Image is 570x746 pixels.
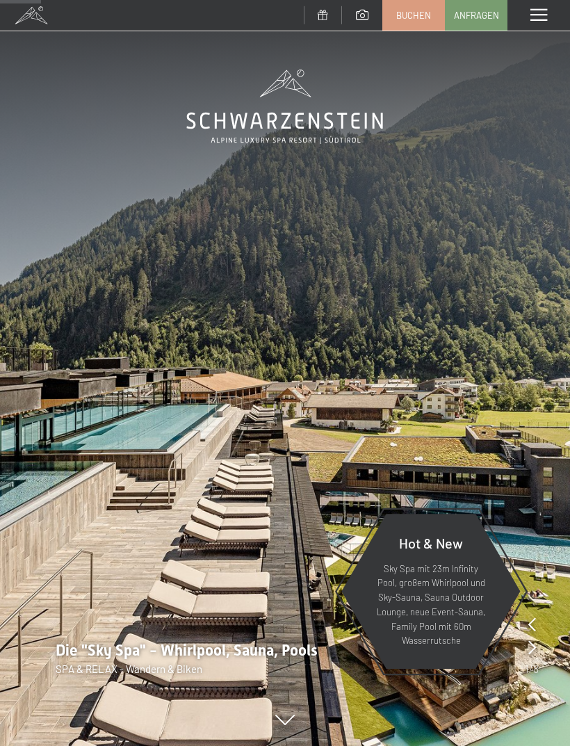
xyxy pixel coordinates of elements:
[533,661,539,676] span: 8
[529,661,533,676] span: /
[341,513,521,670] a: Hot & New Sky Spa mit 23m Infinity Pool, großem Whirlpool und Sky-Sauna, Sauna Outdoor Lounge, ne...
[383,1,444,30] a: Buchen
[399,535,463,551] span: Hot & New
[454,9,499,22] span: Anfragen
[446,1,507,30] a: Anfragen
[375,562,487,649] p: Sky Spa mit 23m Infinity Pool, großem Whirlpool und Sky-Sauna, Sauna Outdoor Lounge, neue Event-S...
[56,663,202,675] span: SPA & RELAX - Wandern & Biken
[525,661,529,676] span: 1
[56,642,318,659] span: Die "Sky Spa" - Whirlpool, Sauna, Pools
[396,9,431,22] span: Buchen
